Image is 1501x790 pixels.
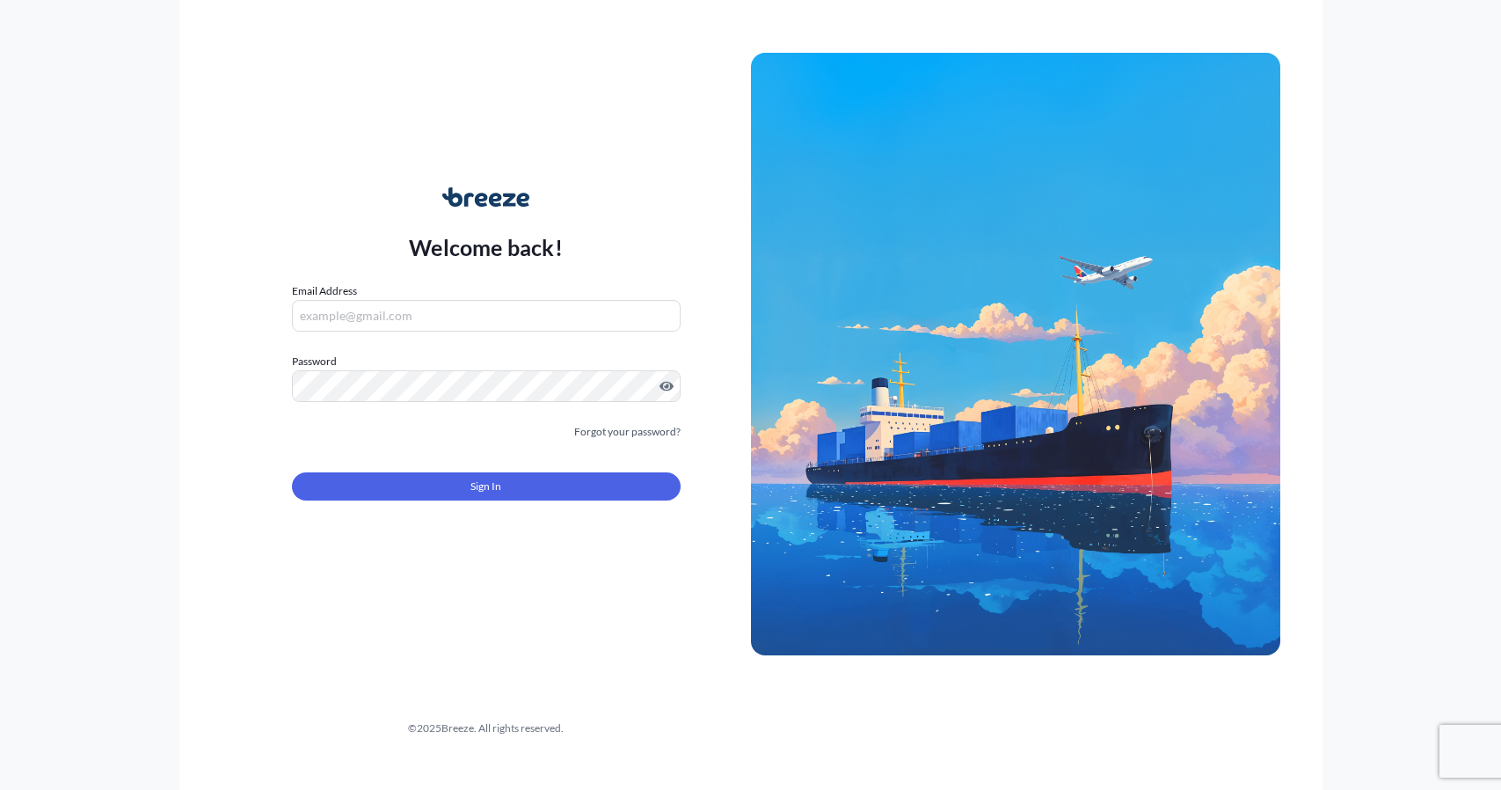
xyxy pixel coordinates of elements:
[574,423,681,441] a: Forgot your password?
[292,300,681,332] input: example@gmail.com
[409,233,563,261] p: Welcome back!
[751,53,1280,655] img: Ship illustration
[222,720,751,737] div: © 2025 Breeze. All rights reserved.
[292,472,681,501] button: Sign In
[470,478,501,495] span: Sign In
[292,353,681,370] label: Password
[292,282,357,300] label: Email Address
[659,379,674,393] button: Show password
